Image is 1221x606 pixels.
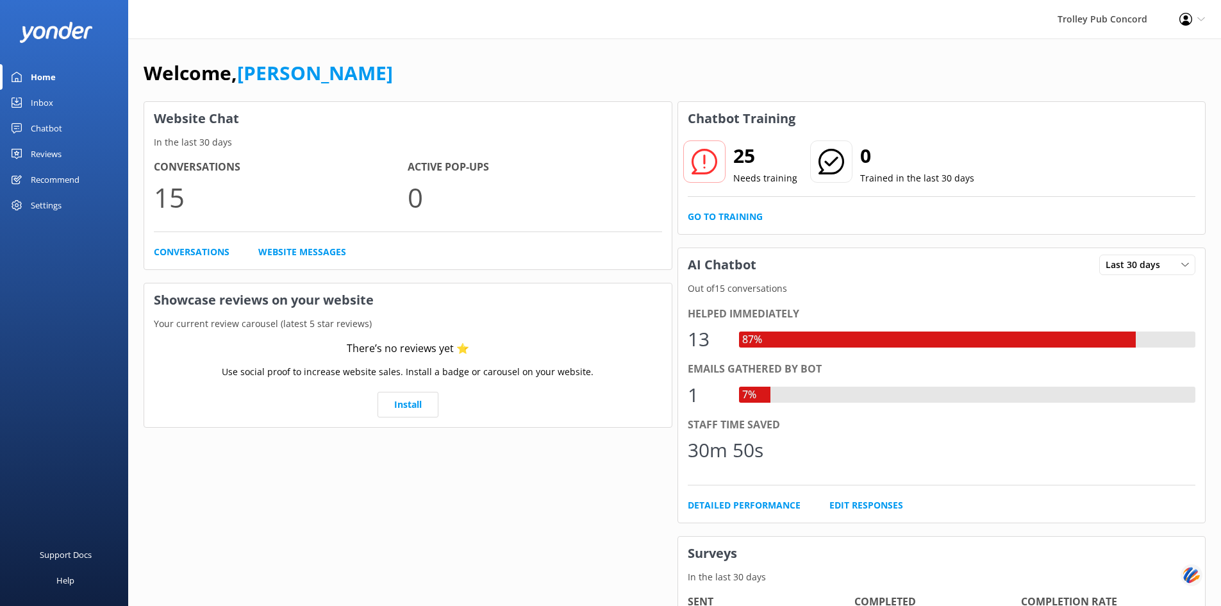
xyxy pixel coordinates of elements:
[31,90,53,115] div: Inbox
[688,380,726,410] div: 1
[408,176,661,219] p: 0
[31,192,62,218] div: Settings
[678,282,1206,296] p: Out of 15 conversations
[678,248,766,282] h3: AI Chatbot
[1106,258,1168,272] span: Last 30 days
[688,435,763,466] div: 30m 50s
[237,60,393,86] a: [PERSON_NAME]
[739,332,765,348] div: 87%
[31,115,62,141] div: Chatbot
[31,167,79,192] div: Recommend
[860,171,974,185] p: Trained in the last 30 days
[144,58,393,88] h1: Welcome,
[688,361,1196,378] div: Emails gathered by bot
[144,135,672,149] p: In the last 30 days
[688,210,763,224] a: Go to Training
[31,141,62,167] div: Reviews
[860,140,974,171] h2: 0
[688,306,1196,323] div: Helped immediately
[31,64,56,90] div: Home
[733,171,797,185] p: Needs training
[678,570,1206,584] p: In the last 30 days
[1181,563,1202,587] img: svg+xml;base64,PHN2ZyB3aWR0aD0iNDQiIGhlaWdodD0iNDQiIHZpZXdCb3g9IjAgMCA0NCA0NCIgZmlsbD0ibm9uZSIgeG...
[154,159,408,176] h4: Conversations
[678,102,805,135] h3: Chatbot Training
[829,498,903,512] a: Edit Responses
[739,387,760,403] div: 7%
[222,365,594,379] p: Use social proof to increase website sales. Install a badge or carousel on your website.
[154,245,229,259] a: Conversations
[378,392,438,417] a: Install
[678,537,1206,570] h3: Surveys
[144,283,672,317] h3: Showcase reviews on your website
[688,498,801,512] a: Detailed Performance
[258,245,346,259] a: Website Messages
[40,542,92,568] div: Support Docs
[408,159,661,176] h4: Active Pop-ups
[144,317,672,331] p: Your current review carousel (latest 5 star reviews)
[56,568,74,593] div: Help
[19,22,93,43] img: yonder-white-logo.png
[688,417,1196,433] div: Staff time saved
[733,140,797,171] h2: 25
[154,176,408,219] p: 15
[144,102,672,135] h3: Website Chat
[688,324,726,355] div: 13
[347,341,469,357] div: There’s no reviews yet ⭐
